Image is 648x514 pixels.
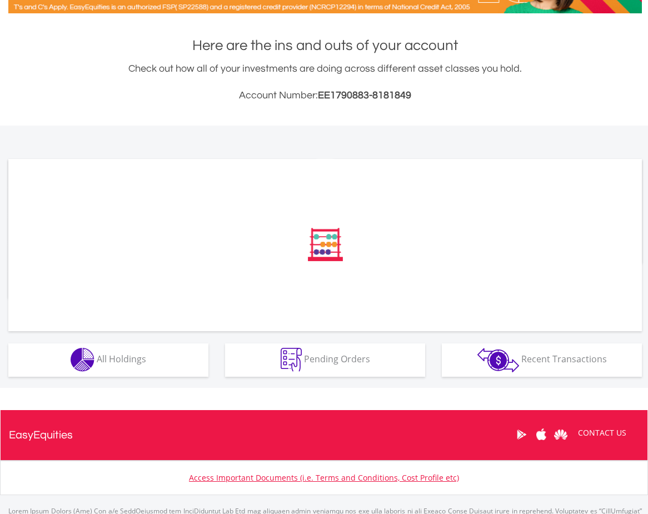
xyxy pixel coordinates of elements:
span: Pending Orders [304,353,370,365]
button: Pending Orders [225,343,425,377]
img: transactions-zar-wht.png [477,348,519,372]
img: holdings-wht.png [71,348,94,372]
button: All Holdings [8,343,208,377]
button: Recent Transactions [442,343,642,377]
span: All Holdings [97,353,146,365]
a: Google Play [512,417,531,452]
a: Apple [531,417,551,452]
h3: Account Number: [8,88,642,103]
span: Recent Transactions [521,353,607,365]
span: EE1790883-8181849 [318,90,411,101]
a: EasyEquities [9,410,73,460]
a: Access Important Documents (i.e. Terms and Conditions, Cost Profile etc) [189,472,459,483]
div: Check out how all of your investments are doing across different asset classes you hold. [8,61,642,103]
a: Huawei [551,417,570,452]
a: CONTACT US [570,417,634,448]
h1: Here are the ins and outs of your account [8,36,642,56]
img: pending_instructions-wht.png [281,348,302,372]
